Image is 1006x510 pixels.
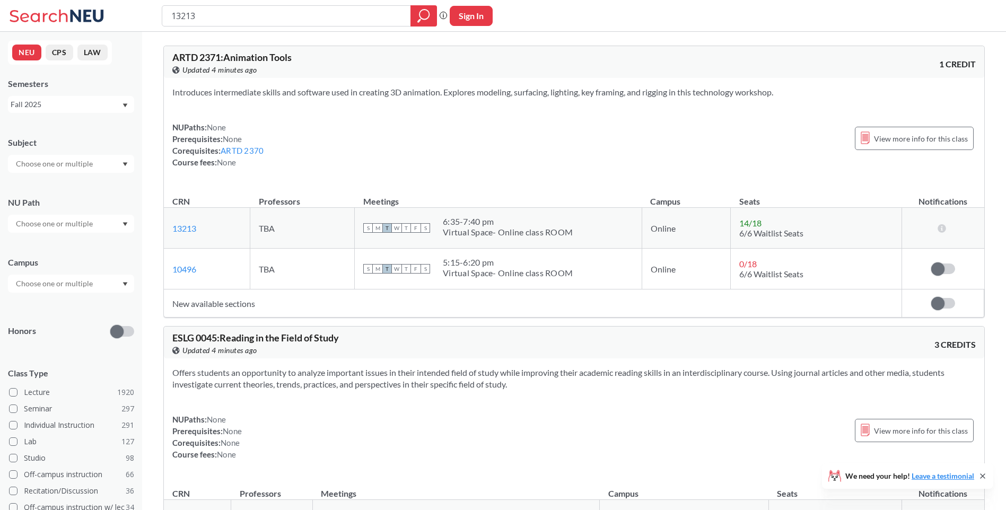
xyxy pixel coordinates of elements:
[373,264,382,274] span: M
[170,7,403,25] input: Class, professor, course number, "phrase"
[411,264,421,274] span: F
[411,223,421,233] span: F
[443,216,573,227] div: 6:35 - 7:40 pm
[8,325,36,337] p: Honors
[123,222,128,226] svg: Dropdown arrow
[410,5,437,27] div: magnifying glass
[11,217,100,230] input: Choose one or multiple
[768,477,902,500] th: Seats
[373,223,382,233] span: M
[401,264,411,274] span: T
[117,386,134,398] span: 1920
[250,208,355,249] td: TBA
[363,264,373,274] span: S
[902,185,984,208] th: Notifications
[8,257,134,268] div: Campus
[8,197,134,208] div: NU Path
[172,223,196,233] a: 13213
[172,488,190,499] div: CRN
[8,155,134,173] div: Dropdown arrow
[9,451,134,465] label: Studio
[739,269,803,279] span: 6/6 Waitlist Seats
[600,477,769,500] th: Campus
[874,132,968,145] span: View more info for this class
[401,223,411,233] span: T
[121,419,134,431] span: 291
[172,196,190,207] div: CRN
[123,162,128,166] svg: Dropdown arrow
[221,438,240,447] span: None
[912,471,974,480] a: Leave a testimonial
[77,45,108,60] button: LAW
[172,86,976,98] section: Introduces intermediate skills and software used in creating 3D animation. Explores modeling, sur...
[9,484,134,498] label: Recitation/Discussion
[207,122,226,132] span: None
[450,6,493,26] button: Sign In
[164,289,902,318] td: New available sections
[443,257,573,268] div: 5:15 - 6:20 pm
[642,249,731,289] td: Online
[421,264,430,274] span: S
[382,223,392,233] span: T
[739,218,762,228] span: 14 / 18
[126,485,134,497] span: 36
[642,185,731,208] th: Campus
[207,415,226,424] span: None
[939,58,976,70] span: 1 CREDIT
[250,249,355,289] td: TBA
[217,450,236,459] span: None
[9,402,134,416] label: Seminar
[126,452,134,464] span: 98
[443,227,573,238] div: Virtual Space- Online class ROOM
[223,134,242,144] span: None
[417,8,430,23] svg: magnifying glass
[172,367,976,390] section: Offers students an opportunity to analyze important issues in their intended field of study while...
[182,64,257,76] span: Updated 4 minutes ago
[182,345,257,356] span: Updated 4 minutes ago
[739,259,757,269] span: 0 / 18
[123,103,128,108] svg: Dropdown arrow
[363,223,373,233] span: S
[223,426,242,436] span: None
[126,469,134,480] span: 66
[739,228,803,238] span: 6/6 Waitlist Seats
[421,223,430,233] span: S
[172,414,242,460] div: NUPaths: Prerequisites: Corequisites: Course fees:
[231,477,313,500] th: Professors
[11,99,121,110] div: Fall 2025
[121,436,134,447] span: 127
[46,45,73,60] button: CPS
[217,157,236,167] span: None
[9,435,134,449] label: Lab
[11,277,100,290] input: Choose one or multiple
[731,185,902,208] th: Seats
[8,78,134,90] div: Semesters
[9,468,134,481] label: Off-campus instruction
[172,51,292,63] span: ARTD 2371 : Animation Tools
[934,339,976,350] span: 3 CREDITS
[250,185,355,208] th: Professors
[382,264,392,274] span: T
[172,332,339,344] span: ESLG 0045 : Reading in the Field of Study
[845,472,974,480] span: We need your help!
[9,385,134,399] label: Lecture
[8,137,134,148] div: Subject
[874,424,968,437] span: View more info for this class
[172,121,264,168] div: NUPaths: Prerequisites: Corequisites: Course fees:
[11,157,100,170] input: Choose one or multiple
[123,282,128,286] svg: Dropdown arrow
[392,264,401,274] span: W
[9,418,134,432] label: Individual Instruction
[8,275,134,293] div: Dropdown arrow
[12,45,41,60] button: NEU
[172,264,196,274] a: 10496
[392,223,401,233] span: W
[121,403,134,415] span: 297
[8,367,134,379] span: Class Type
[443,268,573,278] div: Virtual Space- Online class ROOM
[8,96,134,113] div: Fall 2025Dropdown arrow
[312,477,599,500] th: Meetings
[642,208,731,249] td: Online
[355,185,642,208] th: Meetings
[221,146,264,155] a: ARTD 2370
